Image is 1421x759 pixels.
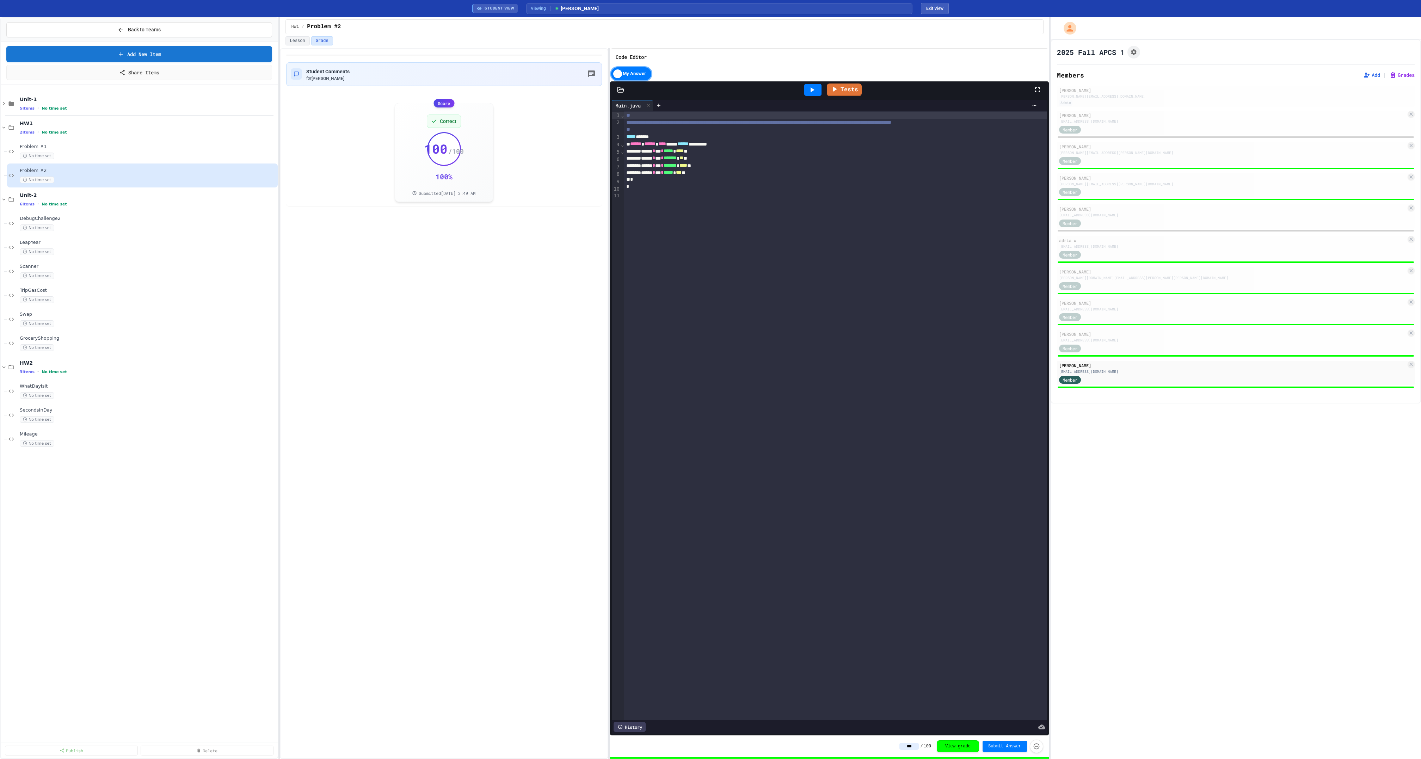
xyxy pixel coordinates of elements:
a: Delete [141,746,273,755]
button: Lesson [285,36,310,45]
div: My Account [1056,20,1078,36]
div: [PERSON_NAME] [1059,143,1406,150]
div: History [614,722,646,732]
div: 9 [612,178,621,186]
button: Assignment Settings [1127,46,1140,58]
h6: Code Editor [616,53,647,62]
span: Member [1063,158,1077,164]
span: • [37,369,39,375]
span: Fold line [621,149,624,155]
span: [PERSON_NAME] [554,5,599,12]
span: 3 items [20,370,35,374]
span: No time set [20,248,54,255]
span: No time set [20,440,54,447]
span: 2 items [20,130,35,135]
div: [PERSON_NAME] [1059,87,1413,93]
div: [PERSON_NAME][DOMAIN_NAME][EMAIL_ADDRESS][PERSON_NAME][PERSON_NAME][DOMAIN_NAME] [1059,275,1406,280]
div: [PERSON_NAME][EMAIL_ADDRESS][PERSON_NAME][DOMAIN_NAME] [1059,181,1406,187]
div: Admin [1059,100,1072,106]
span: Submitted [DATE] 3:49 AM [419,190,475,196]
span: Fold line [621,112,624,118]
span: Unit-1 [20,96,276,103]
span: No time set [42,202,67,206]
div: 2 [612,119,621,134]
span: Member [1063,283,1077,289]
span: Correct [440,118,456,125]
span: No time set [20,224,54,231]
span: No time set [20,153,54,159]
span: No time set [42,130,67,135]
span: SecondsInDay [20,407,276,413]
span: Fold line [621,142,624,148]
span: No time set [20,177,54,183]
div: for [306,75,350,81]
span: 100 [923,743,931,749]
h2: Members [1057,70,1084,80]
span: Scanner [20,264,276,270]
span: Member [1063,345,1077,352]
span: No time set [20,344,54,351]
span: / 100 [448,146,464,156]
span: No time set [20,392,54,399]
div: 8 [612,171,621,178]
button: View grade [937,740,979,752]
span: Mileage [20,431,276,437]
a: Publish [5,746,138,755]
span: • [37,201,39,207]
span: HW2 [20,360,276,366]
a: Share Items [6,65,272,80]
div: [PERSON_NAME] [1059,175,1406,181]
span: Unit-2 [20,192,276,198]
span: 100 [424,142,448,156]
span: No time set [42,370,67,374]
div: [PERSON_NAME] [1059,112,1406,118]
div: Main.java [612,100,653,111]
span: DebugChallenge2 [20,216,276,222]
div: [EMAIL_ADDRESS][DOMAIN_NAME] [1059,307,1406,312]
span: [PERSON_NAME] [312,76,344,81]
a: Tests [827,84,862,96]
button: Grades [1389,72,1415,79]
span: Student Comments [306,69,350,74]
div: Score [433,99,454,107]
span: No time set [42,106,67,111]
span: Problem #2 [307,23,341,31]
div: [EMAIL_ADDRESS][DOMAIN_NAME] [1059,338,1406,343]
span: | [1383,71,1386,79]
span: Member [1063,377,1077,383]
button: Grade [311,36,333,45]
span: WhatDayIsIt [20,383,276,389]
div: [PERSON_NAME][EMAIL_ADDRESS][PERSON_NAME][DOMAIN_NAME] [1059,150,1406,155]
button: Back to Teams [6,22,272,37]
button: Submit Answer [983,741,1027,752]
span: No time set [20,272,54,279]
span: • [37,105,39,111]
span: STUDENT VIEW [485,6,514,12]
span: Submit Answer [988,743,1021,749]
div: 4 [612,141,621,149]
div: [EMAIL_ADDRESS][DOMAIN_NAME] [1059,119,1406,124]
span: GroceryShopping [20,335,276,341]
div: 6 [612,156,621,163]
span: No time set [20,416,54,423]
span: Back to Teams [128,26,161,33]
span: Member [1063,189,1077,195]
div: [EMAIL_ADDRESS][DOMAIN_NAME] [1059,369,1406,374]
span: Member [1063,126,1077,133]
div: 5 [612,149,621,156]
div: adria w [1059,237,1406,243]
span: / [302,24,304,30]
span: No time set [20,320,54,327]
div: [PERSON_NAME] [1059,331,1406,337]
div: [PERSON_NAME] [1059,206,1406,212]
div: 11 [612,192,621,199]
span: No time set [20,296,54,303]
span: Problem #1 [20,144,276,150]
div: [EMAIL_ADDRESS][DOMAIN_NAME] [1059,212,1406,218]
div: [PERSON_NAME] [1059,362,1406,369]
span: Swap [20,311,276,317]
div: 1 [612,112,621,119]
button: Force resubmission of student's answer (Admin only) [1030,740,1043,753]
span: Viewing [531,5,551,12]
span: TripGasCost [20,288,276,294]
